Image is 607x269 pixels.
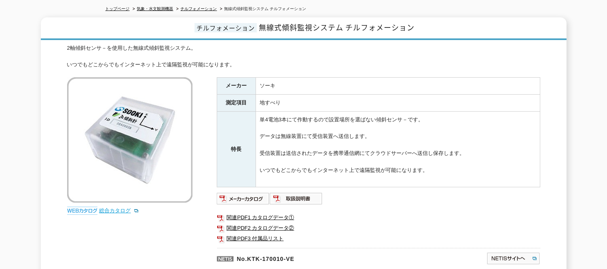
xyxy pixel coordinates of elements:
[99,208,139,214] a: 総合カタログ
[270,192,323,205] img: 取扱説明書
[218,5,307,13] li: 無線式傾斜監視システム チルフォメーション
[259,22,415,33] span: 無線式傾斜監視システム チルフォメーション
[217,111,256,187] th: 特長
[256,78,540,95] td: ソーキ
[217,78,256,95] th: メーカー
[106,6,130,11] a: トップページ
[486,252,540,265] img: NETISサイトへ
[217,223,540,233] a: 関連PDF2 カタログデータ②
[217,95,256,112] th: 測定項目
[181,6,217,11] a: チルフォメーション
[67,77,192,203] img: 無線式傾斜監視システム チルフォメーション
[195,23,257,32] span: チルフォメーション
[256,95,540,112] td: 地すべり
[256,111,540,187] td: 単4電池3本にて作動するので設置場所を選ばない傾斜センサ－です。 データは無線装置にて受信装置へ送信します。 受信装置は送信されたデータを携帯通信網にてクラウドサーバーへ送信し保存します。 いつ...
[217,212,540,223] a: 関連PDF1 カタログデータ①
[67,44,540,69] div: 2軸傾斜センサ－を使用した無線式傾斜監視システム。 いつでもどこからでもインターネット上で遠隔監視が可能になります。
[270,197,323,203] a: 取扱説明書
[217,233,540,244] a: 関連PDF3 付属品リスト
[217,192,270,205] img: メーカーカタログ
[67,207,97,215] img: webカタログ
[217,197,270,203] a: メーカーカタログ
[217,248,408,267] p: No.KTK-170010-VE
[137,6,173,11] a: 気象・水文観測機器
